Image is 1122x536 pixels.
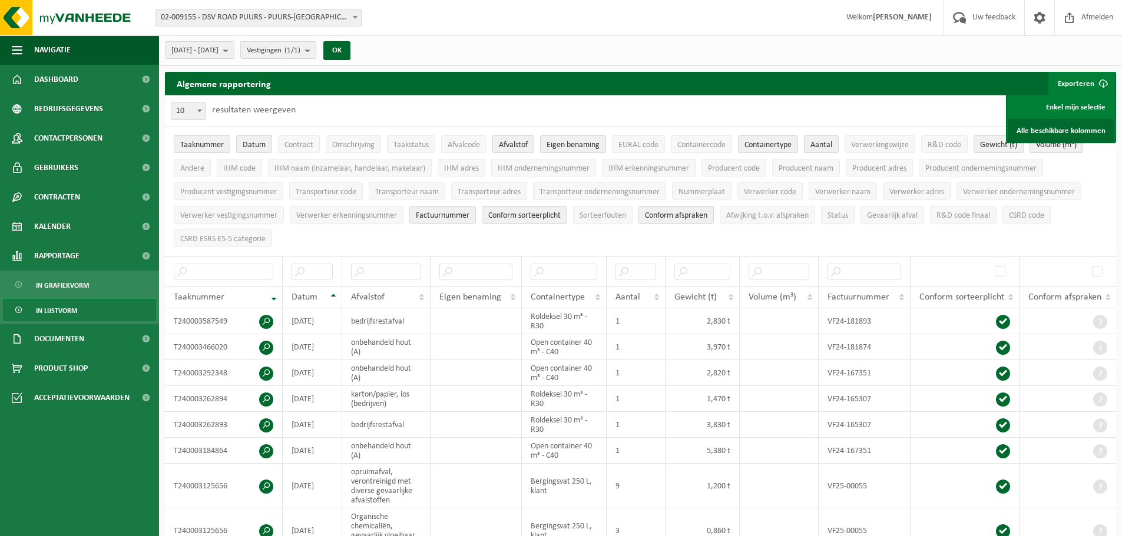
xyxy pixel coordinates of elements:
button: R&D codeR&amp;D code: Activate to sort [921,135,968,153]
span: Conform sorteerplicht [919,292,1004,302]
td: [DATE] [283,308,342,334]
span: Producent code [708,164,760,173]
button: TaakstatusTaakstatus: Activate to sort [387,135,435,153]
span: [DATE] - [DATE] [171,42,219,59]
span: Contactpersonen [34,124,102,153]
span: Datum [243,141,266,149]
span: Verwerkingswijze [851,141,909,149]
button: Producent naamProducent naam: Activate to sort [772,159,840,177]
span: CSRD ESRS E5-5 categorie [180,235,266,244]
span: Omschrijving [332,141,375,149]
span: Containertype [744,141,792,149]
span: Afwijking t.o.v. afspraken [726,211,809,220]
button: Transporteur adresTransporteur adres: Activate to sort [451,182,527,200]
span: Taaknummer [180,141,224,149]
button: ContainercodeContainercode: Activate to sort [671,135,732,153]
span: Acceptatievoorwaarden [34,383,130,412]
span: Transporteur ondernemingsnummer [540,188,660,197]
span: 02-009155 - DSV ROAD PUURS - PUURS-SINT-AMANDS [156,9,361,26]
span: Verwerker ondernemingsnummer [963,188,1075,197]
button: Exporteren [1048,72,1115,95]
td: VF24-181874 [819,334,911,360]
span: Volume (m³) [1036,141,1077,149]
button: AfvalstofAfvalstof: Activate to sort [492,135,534,153]
span: Transporteur adres [458,188,521,197]
td: Bergingsvat 250 L, klant [522,464,607,508]
button: IHM adresIHM adres: Activate to sort [438,159,485,177]
button: OK [323,41,350,60]
button: Producent adresProducent adres: Activate to sort [846,159,913,177]
span: Aantal [810,141,832,149]
button: Verwerker erkenningsnummerVerwerker erkenningsnummer: Activate to sort [290,206,403,224]
button: IHM codeIHM code: Activate to sort [217,159,262,177]
span: Bedrijfsgegevens [34,94,103,124]
button: R&D code finaalR&amp;D code finaal: Activate to sort [930,206,997,224]
button: NummerplaatNummerplaat: Activate to sort [672,182,732,200]
span: CSRD code [1009,211,1044,220]
td: [DATE] [283,464,342,508]
span: Sorteerfouten [580,211,626,220]
td: 1 [607,334,665,360]
button: Transporteur ondernemingsnummerTransporteur ondernemingsnummer : Activate to sort [533,182,666,200]
td: 2,820 t [666,360,740,386]
td: VF24-181893 [819,308,911,334]
span: Product Shop [34,354,88,383]
span: Afvalstof [351,292,385,302]
span: Taakstatus [393,141,429,149]
button: Verwerker vestigingsnummerVerwerker vestigingsnummer: Activate to sort [174,206,284,224]
td: T240003262893 [165,412,283,438]
td: 3,970 t [666,334,740,360]
span: Verwerker adres [889,188,944,197]
span: Verwerker naam [815,188,871,197]
td: 1,200 t [666,464,740,508]
td: onbehandeld hout (A) [342,334,431,360]
span: Producent vestigingsnummer [180,188,277,197]
td: [DATE] [283,386,342,412]
span: IHM erkenningsnummer [608,164,689,173]
td: [DATE] [283,412,342,438]
button: Gewicht (t)Gewicht (t): Activate to sort [974,135,1024,153]
span: Rapportage [34,241,80,271]
td: bedrijfsrestafval [342,308,431,334]
button: DatumDatum: Activate to sort [236,135,272,153]
a: Enkel mijn selectie [1008,95,1114,119]
button: Producent codeProducent code: Activate to sort [701,159,766,177]
span: Vestigingen [247,42,300,59]
span: Gebruikers [34,153,78,182]
td: 1,470 t [666,386,740,412]
button: ContainertypeContainertype: Activate to sort [738,135,798,153]
button: IHM ondernemingsnummerIHM ondernemingsnummer: Activate to sort [491,159,596,177]
button: CSRD codeCSRD code: Activate to sort [1002,206,1051,224]
td: karton/papier, los (bedrijven) [342,386,431,412]
td: Roldeksel 30 m³ - R30 [522,308,607,334]
span: Conform sorteerplicht [488,211,561,220]
td: 1 [607,412,665,438]
td: 1 [607,360,665,386]
td: [DATE] [283,438,342,464]
a: In grafiekvorm [3,274,156,296]
td: Open container 40 m³ - C40 [522,334,607,360]
button: Verwerker codeVerwerker code: Activate to sort [737,182,803,200]
button: FactuurnummerFactuurnummer: Activate to sort [409,206,476,224]
span: Containertype [531,292,585,302]
td: VF24-167351 [819,360,911,386]
button: Transporteur codeTransporteur code: Activate to sort [289,182,363,200]
span: 10 [171,103,206,119]
span: Afvalstof [499,141,528,149]
span: Contract [284,141,313,149]
span: Containercode [677,141,726,149]
button: OmschrijvingOmschrijving: Activate to sort [326,135,381,153]
td: VF25-00055 [819,464,911,508]
td: onbehandeld hout (A) [342,438,431,464]
span: 10 [171,102,206,120]
button: Gevaarlijk afval : Activate to sort [860,206,924,224]
span: Gevaarlijk afval [867,211,918,220]
span: Conform afspraken [645,211,707,220]
button: Conform sorteerplicht : Activate to sort [482,206,567,224]
span: Contracten [34,182,80,212]
td: [DATE] [283,360,342,386]
span: Producent naam [779,164,833,173]
span: Conform afspraken [1028,292,1101,302]
strong: [PERSON_NAME] [873,13,932,22]
span: Volume (m³) [749,292,796,302]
